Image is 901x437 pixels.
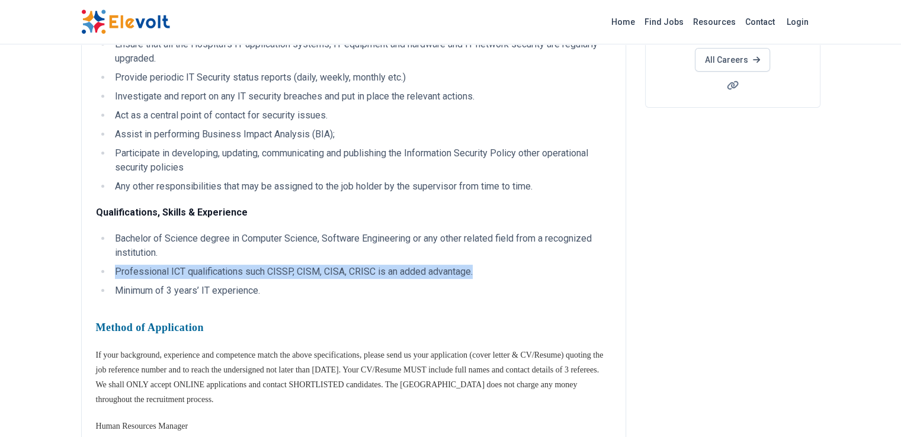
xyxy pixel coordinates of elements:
a: All Careers [695,48,770,72]
span: If your background, experience and competence match the above specifications, please send us your... [96,351,604,404]
span: Human Resources Manager [96,422,188,430]
a: Resources [688,12,740,31]
a: Login [780,10,816,34]
a: Home [607,12,640,31]
img: Elevolt [81,9,170,34]
a: Contact [740,12,780,31]
li: Assist in performing Business Impact Analysis (BIA); [111,127,611,142]
strong: Qualifications, Skills & Experience [96,207,248,218]
li: Minimum of 3 years’ IT experience. [111,284,611,298]
li: Provide periodic IT Security status reports (daily, weekly, monthly etc.) [111,70,611,85]
li: Any other responsibilities that may be assigned to the job holder by the supervisor from time to ... [111,179,611,194]
iframe: Advertisement [645,122,856,288]
li: Ensure that all the Hospital’s IT application systems, IT equipment and hardware and IT network s... [111,37,611,66]
li: Professional ICT qualifications such CISSP, CISM, CISA, CRISC is an added advantage. [111,265,611,279]
li: Act as a central point of contact for security issues. [111,108,611,123]
iframe: Chat Widget [842,380,901,437]
li: Bachelor of Science degree in Computer Science, Software Engineering or any other related field f... [111,232,611,260]
span: Method of Application [96,322,204,333]
a: Find Jobs [640,12,688,31]
li: Participate in developing, updating, communicating and publishing the Information Security Policy... [111,146,611,175]
li: Investigate and report on any IT security breaches and put in place the relevant actions. [111,89,611,104]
